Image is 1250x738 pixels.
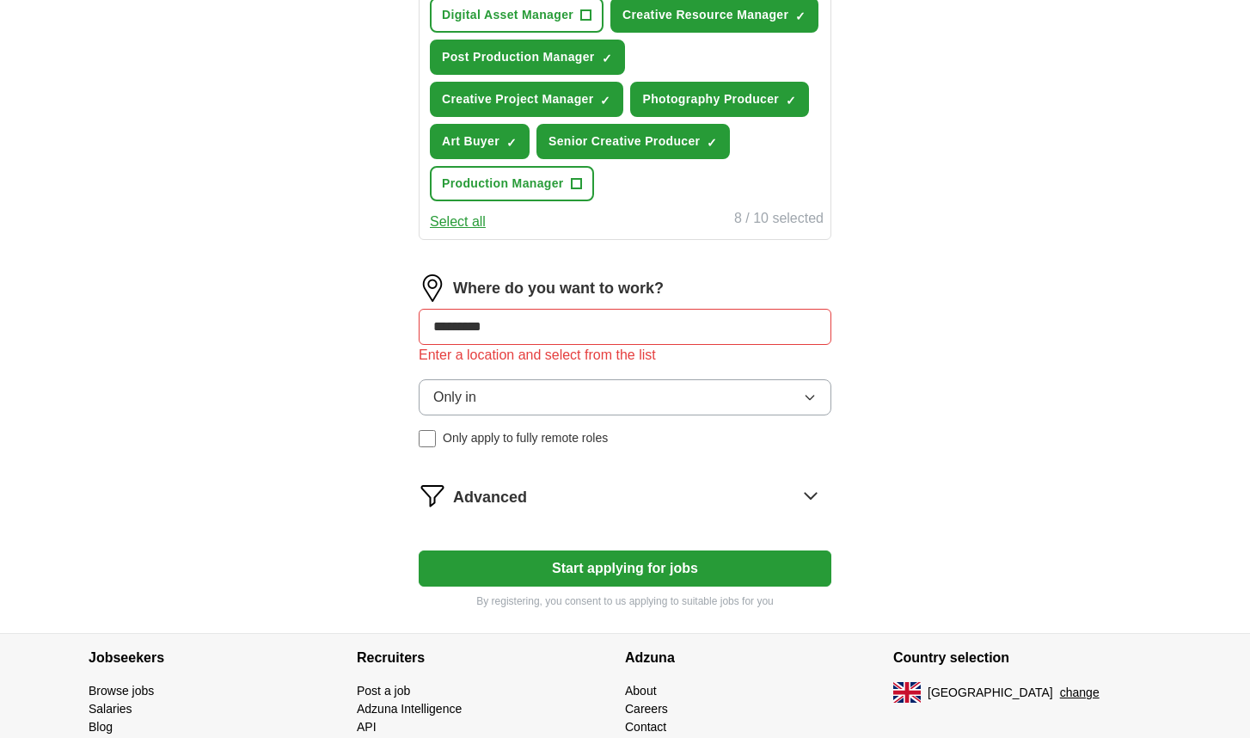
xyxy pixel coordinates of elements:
label: Where do you want to work? [453,277,664,300]
button: Start applying for jobs [419,550,831,587]
span: Advanced [453,486,527,509]
span: Art Buyer [442,132,499,151]
span: Creative Project Manager [442,90,593,108]
img: UK flag [893,682,921,703]
span: Photography Producer [642,90,779,108]
span: Digital Asset Manager [442,6,573,24]
h4: Country selection [893,634,1161,682]
button: Post Production Manager✓ [430,40,625,75]
a: Post a job [357,684,410,698]
input: Only apply to fully remote roles [419,430,436,447]
span: Creative Resource Manager [622,6,788,24]
button: Photography Producer✓ [630,82,809,117]
div: 8 / 10 selected [734,208,824,232]
span: ✓ [600,94,610,108]
span: ✓ [602,52,612,65]
span: [GEOGRAPHIC_DATA] [928,684,1053,702]
button: Select all [430,212,486,232]
img: filter [419,482,446,509]
button: Art Buyer✓ [430,124,530,159]
a: Careers [625,702,668,716]
div: Enter a location and select from the list [419,345,831,366]
a: Blog [89,720,113,734]
span: Post Production Manager [442,48,595,66]
button: Production Manager [430,166,594,201]
a: Browse jobs [89,684,154,698]
span: Only in [433,387,476,408]
a: Salaries [89,702,132,716]
button: Creative Project Manager✓ [430,82,623,117]
a: Contact [625,720,666,734]
button: change [1060,684,1100,702]
a: API [357,720,377,734]
span: ✓ [786,94,796,108]
p: By registering, you consent to us applying to suitable jobs for you [419,593,831,609]
img: location.png [419,274,446,302]
span: ✓ [795,9,806,23]
button: Senior Creative Producer✓ [536,124,730,159]
span: Senior Creative Producer [548,132,700,151]
span: Production Manager [442,175,564,193]
span: Only apply to fully remote roles [443,429,608,447]
span: ✓ [506,136,517,150]
button: Only in [419,379,831,415]
a: Adzuna Intelligence [357,702,462,716]
a: About [625,684,657,698]
span: ✓ [707,136,717,150]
